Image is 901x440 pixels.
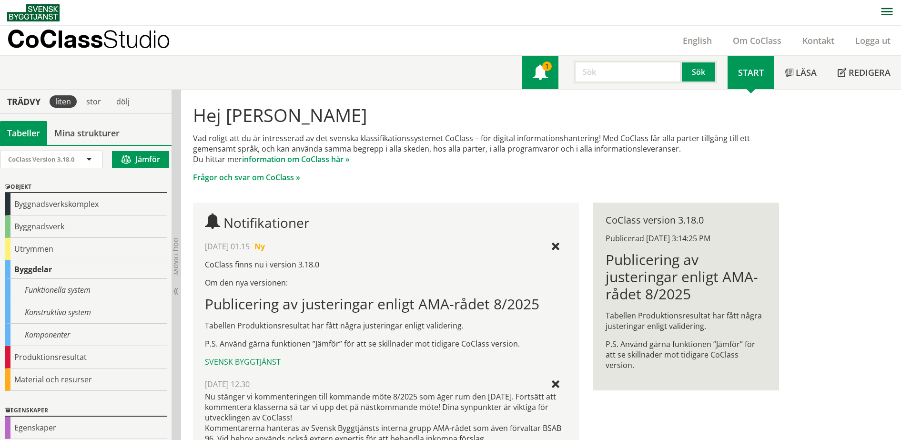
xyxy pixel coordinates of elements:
a: information om CoClass här » [242,154,350,164]
div: Byggdelar [5,260,167,279]
a: Mina strukturer [47,121,127,145]
a: 1 [522,56,558,89]
div: Egenskaper [5,405,167,417]
div: Byggnadsverk [5,215,167,238]
div: Publicerad [DATE] 3:14:25 PM [606,233,766,244]
p: Om den nya versionen: [205,277,567,288]
span: Studio [103,25,170,53]
div: dölj [111,95,135,108]
div: Utrymmen [5,238,167,260]
p: Tabellen Produktionsresultat har fått några justeringar enligt validering. [606,310,766,331]
h1: Publicering av justeringar enligt AMA-rådet 8/2025 [205,296,567,313]
p: Tabellen Produktionsresultat har fått några justeringar enligt validering. [205,320,567,331]
a: Logga ut [845,35,901,46]
div: Egenskaper [5,417,167,439]
a: Kontakt [792,35,845,46]
button: Jämför [112,151,169,168]
p: CoClass finns nu i version 3.18.0 [205,259,567,270]
div: Trädvy [2,96,46,107]
div: Byggnadsverkskomplex [5,193,167,215]
p: Vad roligt att du är intresserad av det svenska klassifikationssystemet CoClass – för digital inf... [193,133,779,164]
span: Dölj trädvy [172,238,180,275]
a: Om CoClass [722,35,792,46]
button: Sök [682,61,717,83]
span: Notifikationer [223,214,309,232]
div: CoClass version 3.18.0 [606,215,766,225]
img: Svensk Byggtjänst [7,4,60,21]
p: P.S. Använd gärna funktionen ”Jämför” för att se skillnader mot tidigare CoClass version. [205,338,567,349]
a: Frågor och svar om CoClass » [193,172,300,183]
span: CoClass Version 3.18.0 [8,155,74,164]
a: Läsa [774,56,827,89]
h1: Publicering av justeringar enligt AMA-rådet 8/2025 [606,251,766,303]
h1: Hej [PERSON_NAME] [193,104,779,125]
div: liten [50,95,77,108]
span: [DATE] 01.15 [205,241,250,252]
div: Svensk Byggtjänst [205,357,567,367]
span: [DATE] 12.30 [205,379,250,389]
span: Notifikationer [533,66,548,81]
a: English [672,35,722,46]
span: Redigera [849,67,891,78]
span: Läsa [796,67,817,78]
input: Sök [574,61,682,83]
div: Produktionsresultat [5,346,167,368]
a: Redigera [827,56,901,89]
p: P.S. Använd gärna funktionen ”Jämför” för att se skillnader mot tidigare CoClass version. [606,339,766,370]
div: 1 [542,61,552,71]
a: Start [728,56,774,89]
div: stor [81,95,107,108]
div: Funktionella system [5,279,167,301]
a: CoClassStudio [7,26,191,55]
div: Konstruktiva system [5,301,167,324]
span: Ny [254,241,265,252]
div: Objekt [5,182,167,193]
p: CoClass [7,33,170,44]
span: Start [738,67,764,78]
div: Komponenter [5,324,167,346]
div: Material och resurser [5,368,167,391]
